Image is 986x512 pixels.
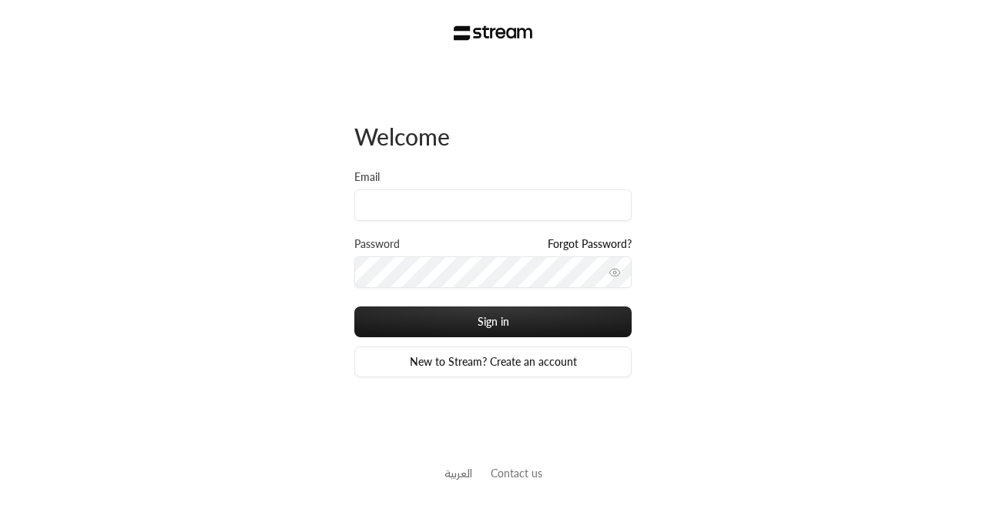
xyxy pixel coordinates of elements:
a: Contact us [491,467,542,480]
label: Email [354,169,380,185]
a: New to Stream? Create an account [354,346,632,377]
a: Forgot Password? [548,236,632,252]
span: Welcome [354,122,450,150]
button: toggle password visibility [602,260,627,285]
a: العربية [444,459,472,487]
button: Sign in [354,306,632,337]
label: Password [354,236,400,252]
img: Stream Logo [454,25,533,41]
button: Contact us [491,465,542,481]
